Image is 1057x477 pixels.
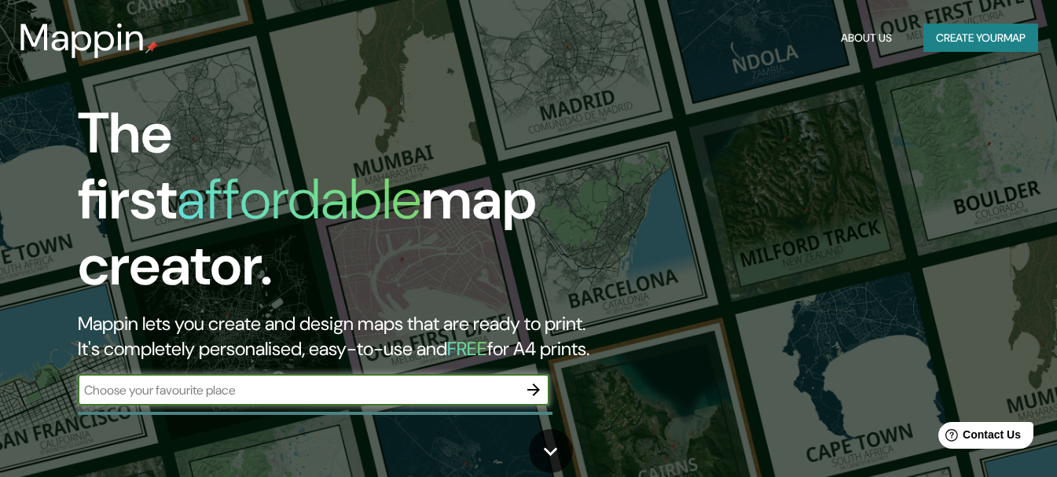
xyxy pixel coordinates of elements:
button: Create yourmap [923,24,1038,53]
input: Choose your favourite place [78,381,518,399]
h2: Mappin lets you create and design maps that are ready to print. It's completely personalised, eas... [78,311,607,361]
iframe: Help widget launcher [917,416,1040,460]
h1: The first map creator. [78,101,607,311]
h5: FREE [447,336,487,361]
h3: Mappin [19,16,145,60]
h1: affordable [177,163,421,236]
button: About Us [835,24,898,53]
img: mappin-pin [145,41,158,53]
